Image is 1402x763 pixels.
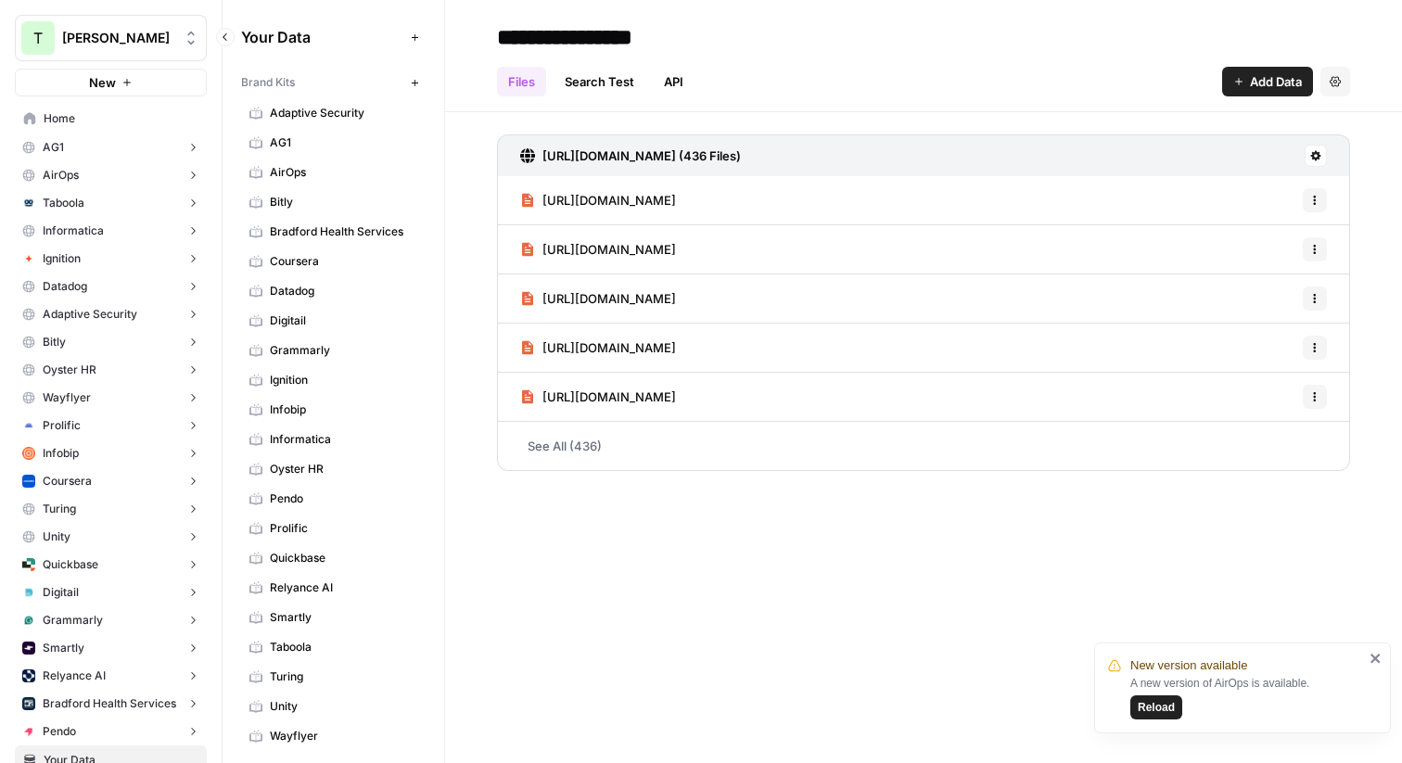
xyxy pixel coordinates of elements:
[15,300,207,328] button: Adaptive Security
[43,584,79,601] span: Digitail
[270,134,417,151] span: AG1
[270,283,417,299] span: Datadog
[270,401,417,418] span: Infobip
[1130,695,1182,719] button: Reload
[43,668,106,684] span: Relyance AI
[542,146,741,165] h3: [URL][DOMAIN_NAME] (436 Files)
[241,484,426,514] a: Pendo
[15,439,207,467] button: Infobip
[15,134,207,161] button: AG1
[1130,675,1364,719] div: A new version of AirOps is available.
[542,240,676,259] span: [URL][DOMAIN_NAME]
[653,67,695,96] a: API
[1130,656,1247,675] span: New version available
[270,342,417,359] span: Grammarly
[15,384,207,412] button: Wayflyer
[15,104,207,134] a: Home
[241,158,426,187] a: AirOps
[15,606,207,634] button: Grammarly
[270,105,417,121] span: Adaptive Security
[270,253,417,270] span: Coursera
[15,718,207,745] button: Pendo
[43,528,70,545] span: Unity
[241,74,295,91] span: Brand Kits
[62,29,174,47] span: [PERSON_NAME]
[43,417,81,434] span: Prolific
[44,110,198,127] span: Home
[15,273,207,300] button: Datadog
[241,395,426,425] a: Infobip
[270,550,417,566] span: Quickbase
[270,728,417,744] span: Wayflyer
[15,523,207,551] button: Unity
[15,189,207,217] button: Taboola
[520,373,676,421] a: [URL][DOMAIN_NAME]
[1250,72,1302,91] span: Add Data
[15,217,207,245] button: Informatica
[15,495,207,523] button: Turing
[270,372,417,388] span: Ignition
[1370,651,1383,666] button: close
[43,389,91,406] span: Wayflyer
[43,445,79,462] span: Infobip
[270,639,417,655] span: Taboola
[270,609,417,626] span: Smartly
[241,514,426,543] a: Prolific
[15,245,207,273] button: Ignition
[241,692,426,721] a: Unity
[520,176,676,224] a: [URL][DOMAIN_NAME]
[22,558,35,571] img: su6rzb6ooxtlguexw0i7h3ek2qys
[43,306,137,323] span: Adaptive Security
[15,412,207,439] button: Prolific
[520,324,676,372] a: [URL][DOMAIN_NAME]
[15,662,207,690] button: Relyance AI
[22,614,35,627] img: 6qj8gtflwv87ps1ofr2h870h2smq
[241,632,426,662] a: Taboola
[1138,699,1175,716] span: Reload
[270,668,417,685] span: Turing
[241,276,426,306] a: Datadog
[241,336,426,365] a: Grammarly
[241,662,426,692] a: Turing
[241,603,426,632] a: Smartly
[22,725,35,738] img: piswy9vrvpur08uro5cr7jpu448u
[43,640,84,656] span: Smartly
[22,669,35,682] img: 8r7vcgjp7k596450bh7nfz5jb48j
[270,461,417,477] span: Oyster HR
[241,543,426,573] a: Quickbase
[270,520,417,537] span: Prolific
[270,579,417,596] span: Relyance AI
[15,356,207,384] button: Oyster HR
[270,164,417,181] span: AirOps
[22,475,35,488] img: 1rmbdh83liigswmnvqyaq31zy2bw
[33,27,43,49] span: T
[270,698,417,715] span: Unity
[520,274,676,323] a: [URL][DOMAIN_NAME]
[270,490,417,507] span: Pendo
[43,334,66,350] span: Bitly
[43,612,103,629] span: Grammarly
[43,362,96,378] span: Oyster HR
[241,128,426,158] a: AG1
[22,642,35,655] img: pf0m9uptbb5lunep0ouiqv2syuku
[43,695,176,712] span: Bradford Health Services
[43,250,81,267] span: Ignition
[22,586,35,599] img: 21cqirn3y8po2glfqu04segrt9y0
[15,690,207,718] button: Bradford Health Services
[241,247,426,276] a: Coursera
[15,634,207,662] button: Smartly
[497,67,546,96] a: Files
[15,551,207,579] button: Quickbase
[241,187,426,217] a: Bitly
[1222,67,1313,96] button: Add Data
[15,161,207,189] button: AirOps
[270,194,417,210] span: Bitly
[270,223,417,240] span: Bradford Health Services
[15,467,207,495] button: Coursera
[241,217,426,247] a: Bradford Health Services
[241,26,403,48] span: Your Data
[241,306,426,336] a: Digitail
[542,338,676,357] span: [URL][DOMAIN_NAME]
[89,73,116,92] span: New
[270,312,417,329] span: Digitail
